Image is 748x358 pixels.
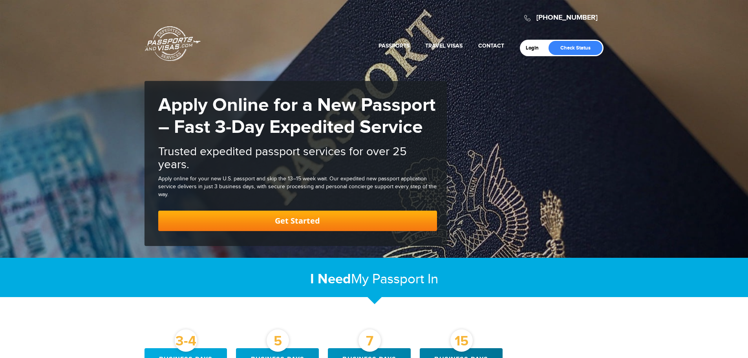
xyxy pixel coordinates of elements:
a: Get Started [158,211,437,231]
div: 3-4 [175,329,197,352]
div: 7 [358,329,381,352]
div: Apply online for your new U.S. passport and skip the 13–15 week wait. Our expedited new passport ... [158,175,437,199]
strong: I Need [310,271,351,288]
a: Passports [379,42,410,49]
h2: My [144,271,604,288]
span: Passport In [372,271,438,287]
div: 15 [450,329,473,352]
strong: Apply Online for a New Passport – Fast 3-Day Expedited Service [158,94,435,139]
a: Login [526,45,544,51]
a: [PHONE_NUMBER] [536,13,598,22]
a: Contact [478,42,504,49]
a: Travel Visas [425,42,463,49]
div: 5 [267,329,289,352]
a: Passports & [DOMAIN_NAME] [145,26,201,61]
a: Check Status [549,41,602,55]
h2: Trusted expedited passport services for over 25 years. [158,145,437,171]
